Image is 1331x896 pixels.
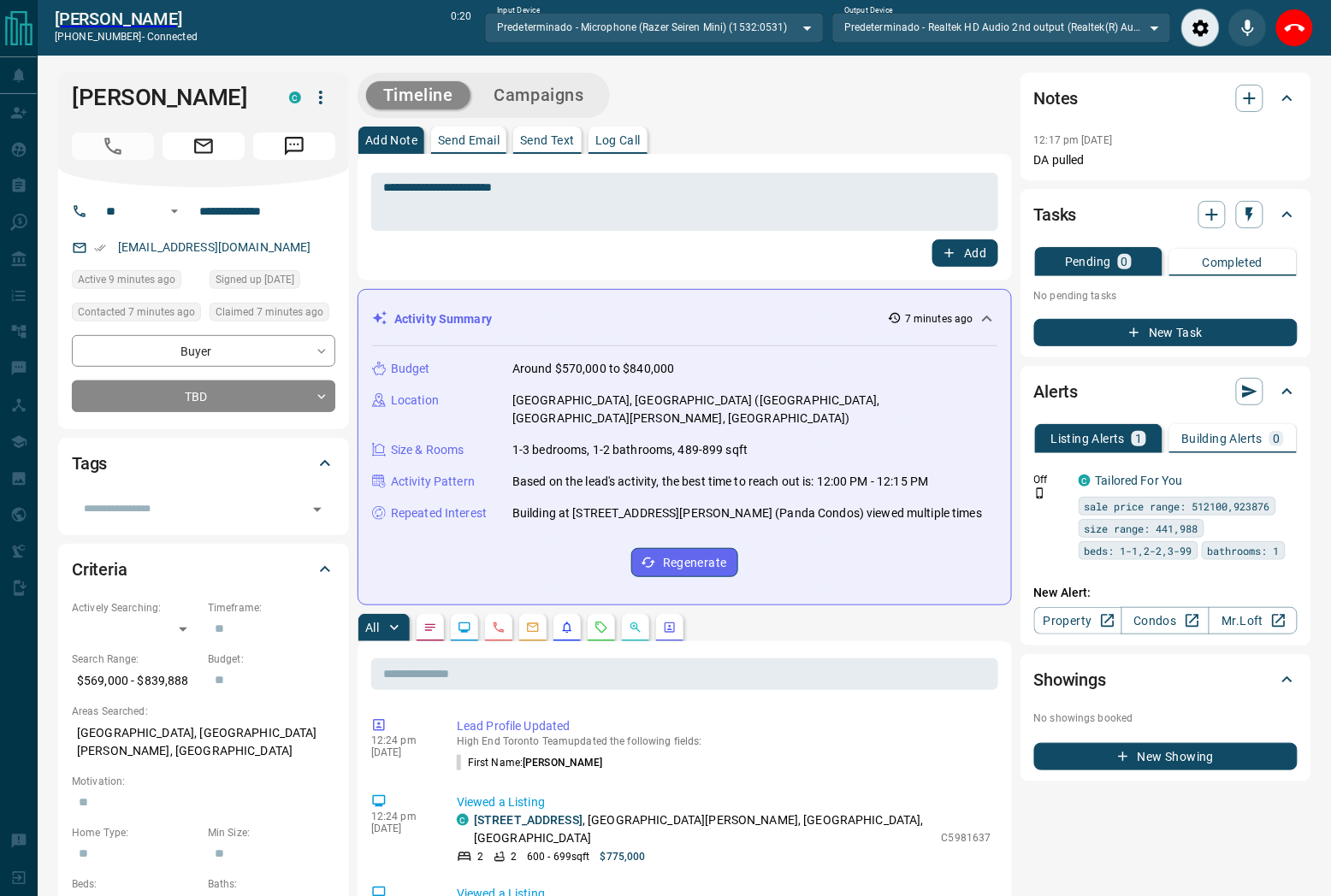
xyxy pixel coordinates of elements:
[1034,371,1298,412] div: Alerts
[1034,78,1298,119] div: Notes
[208,600,335,616] p: Timeframe:
[631,548,738,577] button: Regenerate
[371,746,431,758] p: [DATE]
[457,735,991,747] p: High End Toronto Team updated the following fields:
[511,849,517,864] p: 2
[1051,433,1126,445] p: Listing Alerts
[663,621,677,634] svg: Agent Actions
[216,271,294,288] span: Signed up [DATE]
[372,304,997,335] div: Activity Summary7 minutes ago
[1034,659,1298,700] div: Showings
[72,825,199,840] p: Home Type:
[492,621,506,634] svg: Calls
[1034,666,1107,693] h2: Showings
[485,13,824,42] div: Predeterminado - Microphone (Razer Seiren Mini) (1532:0531)
[371,734,431,746] p: 12:24 pm
[391,441,464,459] p: Size & Rooms
[289,91,301,103] div: condos.ca
[253,133,335,160] span: Message
[1121,607,1210,634] a: Condos
[1085,520,1198,537] span: size range: 441,988
[512,360,675,378] p: Around $570,000 to $840,000
[512,392,997,427] p: [GEOGRAPHIC_DATA], [GEOGRAPHIC_DATA] ([GEOGRAPHIC_DATA], [GEOGRAPHIC_DATA][PERSON_NAME], [GEOGRAP...
[1181,9,1220,47] div: Audio Settings
[1209,607,1297,634] a: Mr.Loft
[1273,433,1280,445] p: 0
[72,774,335,789] p: Motivation:
[55,9,198,29] h2: [PERSON_NAME]
[458,621,471,634] svg: Lead Browsing Activity
[1034,710,1298,726] p: No showings booked
[497,5,541,16] label: Input Device
[394,310,492,328] p: Activity Summary
[72,556,127,583] h2: Criteria
[512,473,929,491] p: Based on the lead's activity, the best time to reach out is: 12:00 PM - 12:15 PM
[210,270,335,294] div: Sun Nov 03 2024
[366,81,470,109] button: Timeline
[438,134,500,146] p: Send Email
[1065,256,1111,268] p: Pending
[1034,607,1122,634] a: Property
[1034,584,1298,602] p: New Alert:
[147,31,198,43] span: connected
[72,270,201,294] div: Tue Oct 14 2025
[72,876,199,892] p: Beds:
[208,825,335,840] p: Min Size:
[512,441,748,459] p: 1-3 bedrooms, 1-2 bathrooms, 489-899 sqft
[94,242,106,254] svg: Email Verified
[457,814,469,826] div: condos.ca
[365,134,417,146] p: Add Note
[1085,498,1270,515] span: sale price range: 512100,923876
[72,600,199,616] p: Actively Searching:
[118,240,311,254] a: [EMAIL_ADDRESS][DOMAIN_NAME]
[527,849,589,864] p: 600 - 699 sqft
[208,876,335,892] p: Baths:
[210,303,335,327] div: Tue Oct 14 2025
[520,134,575,146] p: Send Text
[371,822,431,834] p: [DATE]
[629,621,642,634] svg: Opportunities
[72,380,335,412] div: TBD
[1034,487,1046,499] svg: Push Notification Only
[72,443,335,484] div: Tags
[451,9,471,47] p: 0:20
[457,793,991,811] p: Viewed a Listing
[1135,433,1142,445] p: 1
[391,504,487,522] p: Repeated Interest
[391,360,430,378] p: Budget
[72,335,335,367] div: Buyer
[72,133,154,160] span: Call
[72,450,107,477] h2: Tags
[457,717,991,735] p: Lead Profile Updated
[905,311,973,327] p: 7 minutes ago
[1203,256,1263,268] p: Completed
[305,498,329,522] button: Open
[477,849,483,864] p: 2
[391,392,439,410] p: Location
[365,622,379,634] p: All
[163,133,245,160] span: Email
[477,81,601,109] button: Campaigns
[1079,475,1091,486] div: condos.ca
[1275,9,1314,47] div: End Call
[1034,472,1068,487] p: Off
[942,830,991,846] p: C5981637
[55,29,198,44] p: [PHONE_NUMBER] -
[72,719,335,765] p: [GEOGRAPHIC_DATA], [GEOGRAPHIC_DATA][PERSON_NAME], [GEOGRAPHIC_DATA]
[1034,319,1298,346] button: New Task
[72,303,201,327] div: Tue Oct 14 2025
[1208,542,1280,559] span: bathrooms: 1
[1034,201,1077,228] h2: Tasks
[371,811,431,822] p: 12:24 pm
[72,549,335,590] div: Criteria
[1034,85,1079,112] h2: Notes
[72,704,335,719] p: Areas Searched:
[457,755,603,770] p: First Name :
[1228,9,1267,47] div: Mute
[1034,378,1079,405] h2: Alerts
[595,134,641,146] p: Log Call
[423,621,437,634] svg: Notes
[474,811,933,847] p: , [GEOGRAPHIC_DATA][PERSON_NAME], [GEOGRAPHIC_DATA], [GEOGRAPHIC_DATA]
[526,621,540,634] svg: Emails
[844,5,893,16] label: Output Device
